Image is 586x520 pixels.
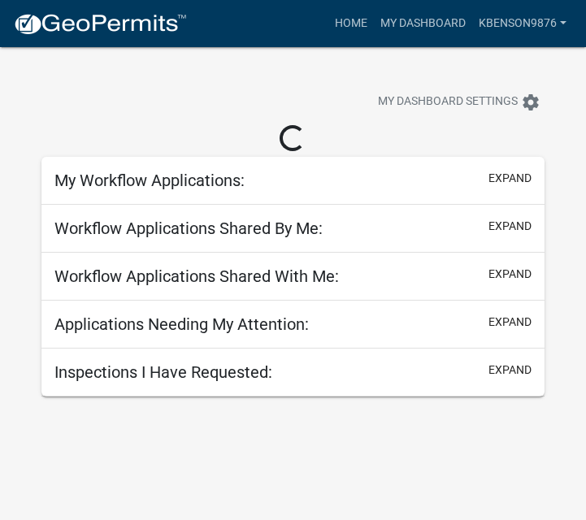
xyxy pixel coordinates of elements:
button: My Dashboard Settingssettings [365,86,553,118]
h5: Workflow Applications Shared By Me: [54,219,323,238]
i: settings [521,93,540,112]
a: Home [328,8,374,39]
button: expand [488,266,532,283]
button: expand [488,170,532,187]
span: My Dashboard Settings [378,93,518,112]
button: expand [488,218,532,235]
button: expand [488,314,532,331]
h5: Inspections I Have Requested: [54,362,272,382]
h5: Applications Needing My Attention: [54,314,309,334]
a: Kbenson9876 [472,8,573,39]
a: My Dashboard [374,8,472,39]
h5: My Workflow Applications: [54,171,245,190]
h5: Workflow Applications Shared With Me: [54,266,339,286]
button: expand [488,362,532,379]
